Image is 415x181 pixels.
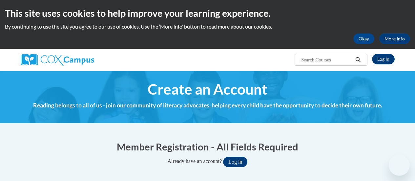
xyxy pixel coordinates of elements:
a: Log In [372,54,395,64]
button: Search [353,56,363,64]
a: More Info [379,34,410,44]
button: Log in [223,157,247,167]
span: Already have an account? [168,158,222,164]
img: Cox Campus [21,54,94,66]
input: Search Courses [301,56,353,64]
p: By continuing to use the site you agree to our use of cookies. Use the ‘More info’ button to read... [5,23,410,30]
h1: Member Registration - All Fields Required [21,140,395,153]
h4: Reading belongs to all of us - join our community of literacy advocates, helping every child have... [21,101,395,110]
button: Okay [353,34,374,44]
h2: This site uses cookies to help improve your learning experience. [5,7,410,20]
iframe: Button to launch messaging window [389,155,410,176]
span: Create an Account [148,80,267,98]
